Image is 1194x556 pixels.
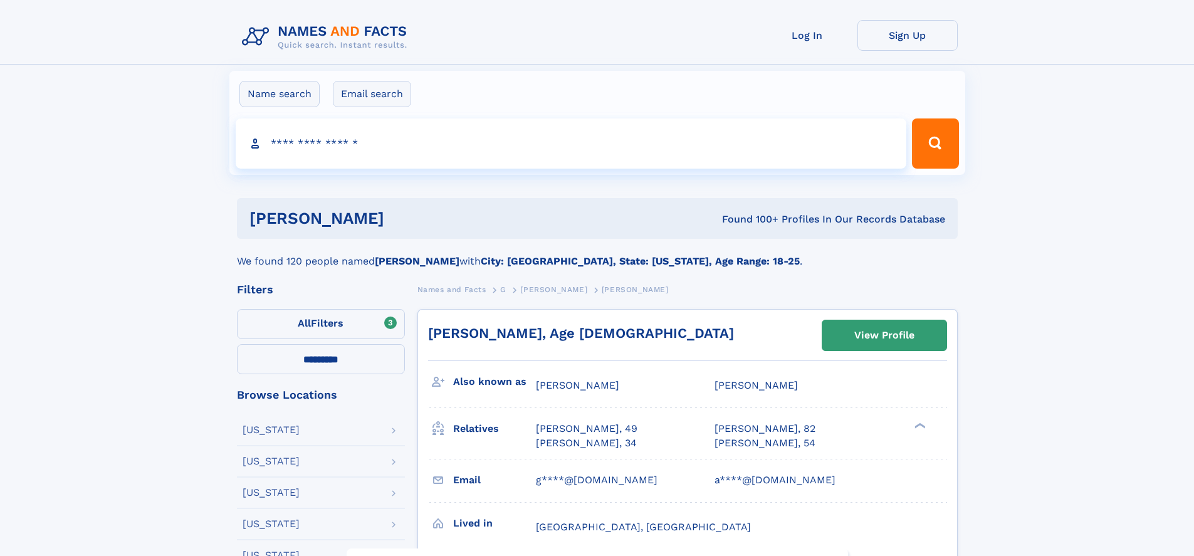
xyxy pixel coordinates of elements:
span: [GEOGRAPHIC_DATA], [GEOGRAPHIC_DATA] [536,521,751,533]
a: [PERSON_NAME], 34 [536,436,637,450]
label: Name search [239,81,320,107]
a: [PERSON_NAME], 54 [715,436,815,450]
div: Filters [237,284,405,295]
div: Browse Locations [237,389,405,401]
h3: Lived in [453,513,536,534]
h3: Relatives [453,418,536,439]
a: G [500,281,506,297]
span: [PERSON_NAME] [715,379,798,391]
span: [PERSON_NAME] [536,379,619,391]
a: Names and Facts [417,281,486,297]
div: ❯ [911,422,926,430]
h1: [PERSON_NAME] [249,211,553,226]
a: [PERSON_NAME] [520,281,587,297]
span: [PERSON_NAME] [602,285,669,294]
a: [PERSON_NAME], 49 [536,422,637,436]
a: [PERSON_NAME], 82 [715,422,815,436]
b: City: [GEOGRAPHIC_DATA], State: [US_STATE], Age Range: 18-25 [481,255,800,267]
div: [US_STATE] [243,519,300,529]
div: Found 100+ Profiles In Our Records Database [553,212,945,226]
span: [PERSON_NAME] [520,285,587,294]
div: View Profile [854,321,914,350]
a: Sign Up [857,20,958,51]
button: Search Button [912,118,958,169]
div: We found 120 people named with . [237,239,958,269]
img: Logo Names and Facts [237,20,417,54]
b: [PERSON_NAME] [375,255,459,267]
input: search input [236,118,907,169]
div: [US_STATE] [243,425,300,435]
a: View Profile [822,320,946,350]
div: [US_STATE] [243,488,300,498]
h3: Email [453,469,536,491]
label: Email search [333,81,411,107]
h3: Also known as [453,371,536,392]
a: [PERSON_NAME], Age [DEMOGRAPHIC_DATA] [428,325,734,341]
span: G [500,285,506,294]
a: Log In [757,20,857,51]
span: All [298,317,311,329]
label: Filters [237,309,405,339]
div: [US_STATE] [243,456,300,466]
